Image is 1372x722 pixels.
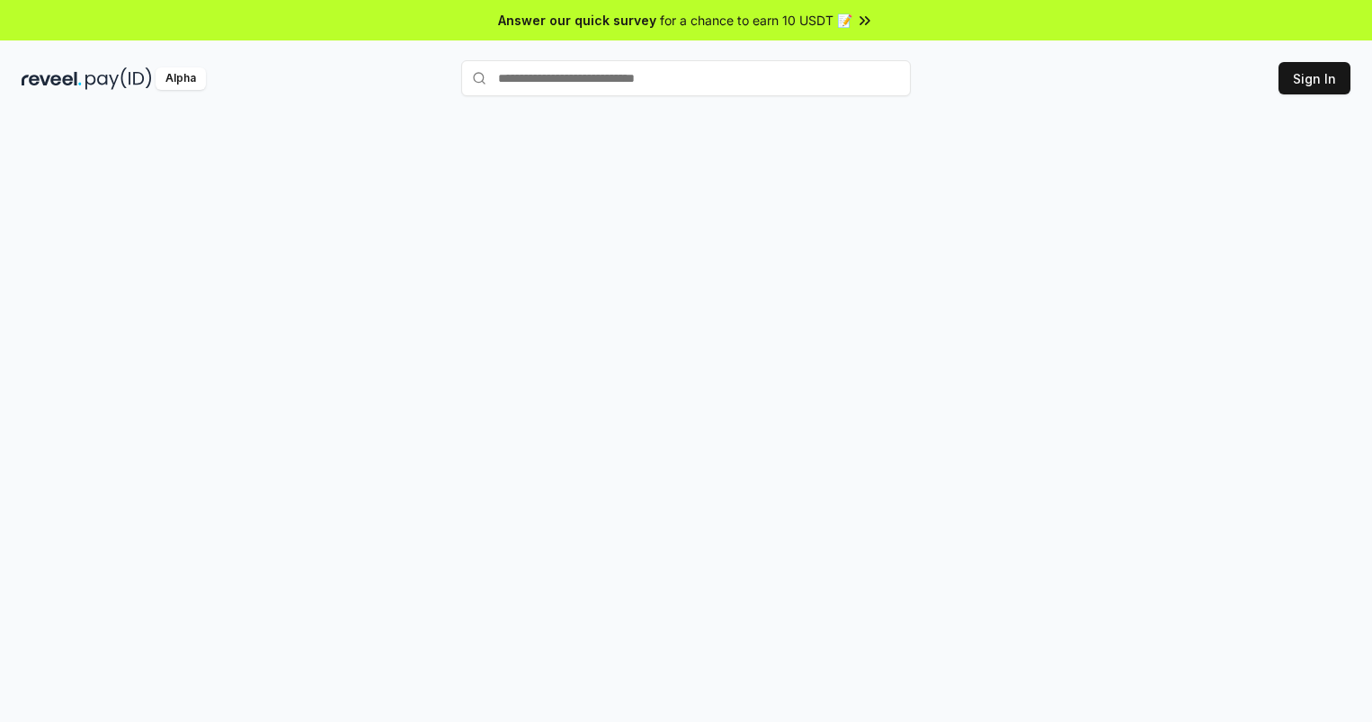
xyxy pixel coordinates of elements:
span: Answer our quick survey [498,11,656,30]
div: Alpha [156,67,206,90]
span: for a chance to earn 10 USDT 📝 [660,11,852,30]
img: pay_id [85,67,152,90]
img: reveel_dark [22,67,82,90]
button: Sign In [1278,62,1350,94]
